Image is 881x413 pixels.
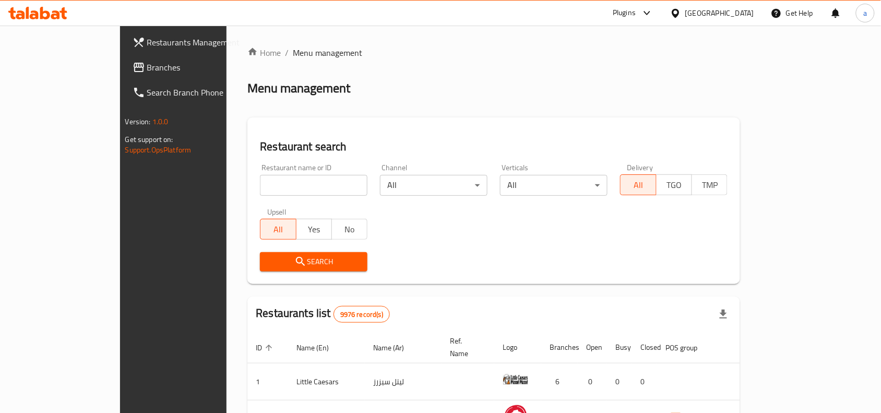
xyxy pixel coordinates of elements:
div: All [380,175,487,196]
span: a [863,7,867,19]
a: Restaurants Management [124,30,267,55]
span: Yes [301,222,328,237]
span: POS group [665,341,711,354]
button: TMP [692,174,728,195]
span: 9976 record(s) [334,310,389,320]
span: Version: [125,115,151,128]
span: All [265,222,292,237]
a: Branches [124,55,267,80]
div: Total records count [334,306,390,323]
img: Little Caesars [503,367,529,393]
span: Search [268,255,359,268]
div: [GEOGRAPHIC_DATA] [685,7,754,19]
span: Name (Ar) [373,341,418,354]
th: Branches [541,332,578,363]
div: Plugins [613,7,636,19]
th: Open [578,332,607,363]
div: All [500,175,608,196]
input: Search for restaurant name or ID.. [260,175,367,196]
label: Upsell [267,208,287,216]
h2: Menu management [247,80,350,97]
button: All [620,174,656,195]
h2: Restaurant search [260,139,728,155]
label: Delivery [627,164,653,171]
td: 6 [541,363,578,400]
button: Search [260,252,367,272]
span: All [625,178,652,193]
span: Get support on: [125,133,173,146]
td: Little Caesars [288,363,365,400]
span: Restaurants Management [147,36,259,49]
h2: Restaurants list [256,305,390,323]
td: 0 [578,363,607,400]
span: Branches [147,61,259,74]
th: Closed [632,332,657,363]
nav: breadcrumb [247,46,740,59]
td: 0 [607,363,632,400]
span: TMP [696,178,723,193]
span: No [336,222,363,237]
span: TGO [661,178,688,193]
span: Name (En) [296,341,342,354]
span: Search Branch Phone [147,86,259,99]
span: Menu management [293,46,362,59]
a: Search Branch Phone [124,80,267,105]
td: ليتل سيزرز [365,363,442,400]
span: Ref. Name [450,335,482,360]
button: No [331,219,367,240]
button: TGO [656,174,692,195]
li: / [285,46,289,59]
th: Busy [607,332,632,363]
td: 1 [247,363,288,400]
span: 1.0.0 [152,115,169,128]
div: Export file [711,302,736,327]
th: Logo [494,332,541,363]
a: Support.OpsPlatform [125,143,192,157]
button: Yes [296,219,332,240]
span: ID [256,341,276,354]
td: 0 [632,363,657,400]
button: All [260,219,296,240]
